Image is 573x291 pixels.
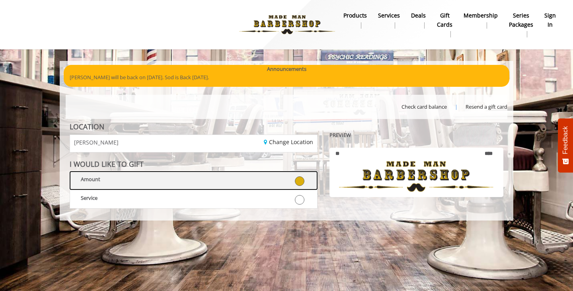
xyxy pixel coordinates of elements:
p: [PERSON_NAME] will be back on [DATE]. Sod is Back [DATE]. [70,73,503,82]
span: Feedback [562,126,569,154]
button: Feedback - Show survey [558,118,573,172]
a: Gift cardsgift cards [431,10,458,39]
b: products [343,11,367,20]
b: PREVIEW [329,131,351,139]
img: view your gift card [335,158,497,195]
div: I WOULD LIKE TO GIFT [70,160,318,168]
span: Amount [81,176,100,183]
label: Amount [70,171,318,190]
a: Change Location [264,138,313,146]
a: Series packagesSeries packages [503,10,539,39]
b: Membership [464,11,498,20]
span: Resend a gift card [466,103,507,111]
b: Announcements [267,65,306,73]
label: Service [70,190,318,209]
a: DealsDeals [405,10,431,31]
b: LOCATION [70,122,104,131]
b: sign in [544,11,556,29]
span: | [455,103,458,111]
a: MembershipMembership [458,10,503,31]
img: Made Man Barbershop logo [232,3,342,47]
b: Deals [411,11,426,20]
a: sign insign in [539,10,561,31]
a: ServicesServices [372,10,405,31]
span: Check card balance [401,103,447,111]
span: Service [81,194,97,201]
span: [PERSON_NAME] [74,139,119,145]
b: gift cards [437,11,452,29]
b: Series packages [509,11,533,29]
b: Services [378,11,400,20]
a: Productsproducts [338,10,372,31]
